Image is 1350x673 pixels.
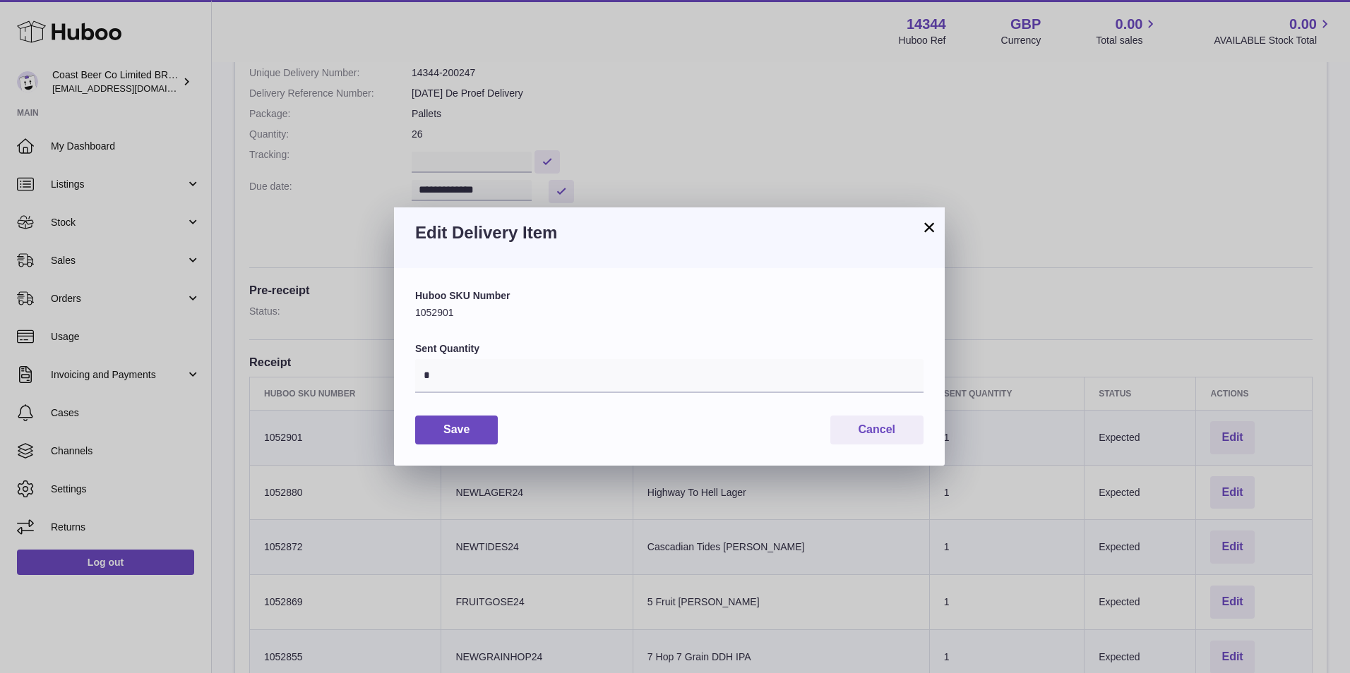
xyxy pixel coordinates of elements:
[415,416,498,444] button: Save
[415,289,924,320] div: 1052901
[415,222,924,244] h3: Edit Delivery Item
[415,289,924,303] label: Huboo SKU Number
[921,219,938,236] button: ×
[415,342,924,356] label: Sent Quantity
[830,416,924,444] button: Cancel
